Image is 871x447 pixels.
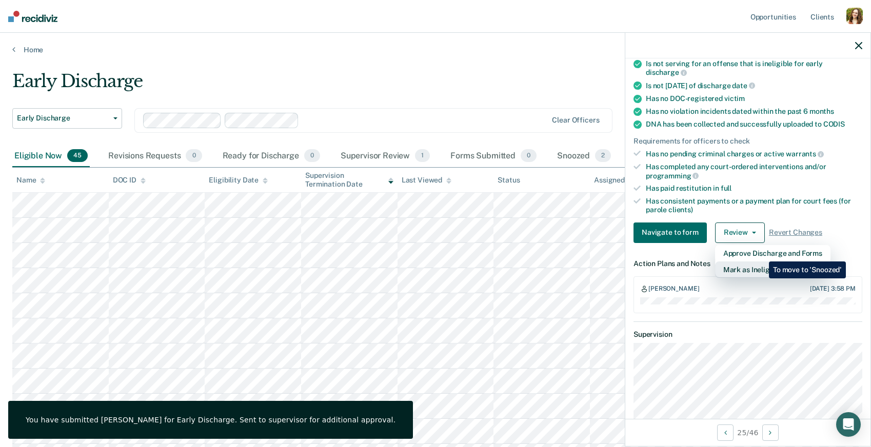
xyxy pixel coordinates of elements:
div: Clear officers [552,116,599,125]
div: 25 / 46 [625,419,870,446]
div: Ready for Discharge [221,145,322,168]
div: Assigned to [594,176,642,185]
button: Mark as Ineligible [715,261,830,278]
span: 2 [595,149,611,162]
img: Recidiviz [8,11,57,22]
div: You have submitted [PERSON_NAME] for Early Discharge. Sent to supervisor for additional approval. [26,415,395,424]
div: Open Intercom Messenger [836,412,861,437]
span: clients) [668,206,693,214]
div: DOC ID [113,176,146,185]
div: Status [498,176,520,185]
span: 0 [304,149,320,162]
span: months [809,107,834,115]
div: [PERSON_NAME] [648,285,699,293]
button: Previous Opportunity [717,424,734,441]
div: DNA has been collected and successfully uploaded to [646,120,862,129]
dt: Supervision [634,330,862,339]
button: Navigate to form [634,222,707,243]
span: victim [724,94,745,103]
div: Has paid restitution in [646,184,862,193]
span: date [732,82,755,90]
div: Snoozed [555,145,613,168]
div: Eligibility Date [209,176,268,185]
span: warrants [786,150,824,158]
span: CODIS [823,120,845,128]
button: Next Opportunity [762,424,779,441]
div: Eligible Now [12,145,90,168]
button: Approve Discharge and Forms [715,245,830,261]
span: discharge [646,68,687,76]
span: programming [646,172,699,180]
div: Early Discharge [12,71,666,100]
span: 0 [186,149,202,162]
div: Has completed any court-ordered interventions and/or [646,162,862,180]
div: Has consistent payments or a payment plan for court fees (for parole [646,197,862,214]
div: Revisions Requests [106,145,204,168]
div: Name [16,176,45,185]
div: [DATE] 3:58 PM [810,285,856,292]
span: 1 [415,149,430,162]
span: 0 [521,149,537,162]
button: Review [715,222,765,243]
div: Forms Submitted [448,145,539,168]
span: Early Discharge [17,114,109,123]
div: Has no pending criminal charges or active [646,149,862,158]
div: Has no DOC-registered [646,94,862,103]
span: 45 [67,149,88,162]
div: Has no violation incidents dated within the past 6 [646,107,862,116]
dt: Action Plans and Notes [634,259,862,268]
div: Is not serving for an offense that is ineligible for early [646,59,862,77]
span: Revert Changes [769,228,822,237]
div: Is not [DATE] of discharge [646,81,862,90]
div: Requirements for officers to check [634,137,862,146]
a: Navigate to form link [634,222,711,243]
span: full [721,184,731,192]
div: Supervisor Review [339,145,432,168]
div: Supervision Termination Date [305,171,393,189]
div: Last Viewed [402,176,451,185]
a: Home [12,45,859,54]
